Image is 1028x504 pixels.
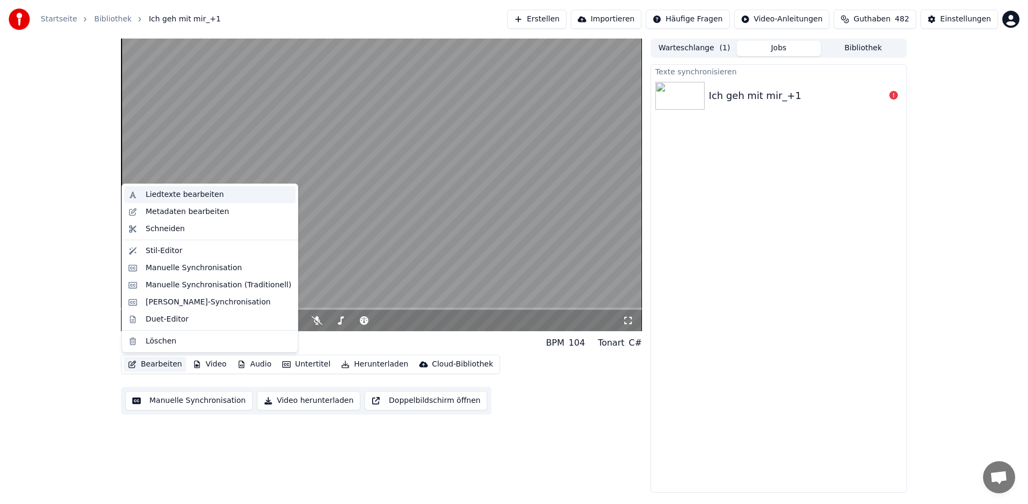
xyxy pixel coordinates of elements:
[507,10,566,29] button: Erstellen
[853,14,890,25] span: Guthaben
[720,43,730,54] span: ( 1 )
[569,337,585,349] div: 104
[146,189,224,200] div: Liedtexte bearbeiten
[146,297,270,308] div: [PERSON_NAME]-Synchronisation
[598,337,625,349] div: Tonart
[146,246,183,256] div: Stil-Editor
[146,280,291,291] div: Manuelle Synchronisation (Traditionell)
[257,391,360,410] button: Video herunterladen
[278,357,335,372] button: Untertitel
[41,14,221,25] nav: breadcrumb
[146,336,176,347] div: Löschen
[646,10,730,29] button: Häufige Fragen
[41,14,77,25] a: Startseite
[365,391,487,410] button: Doppelbildschirm öffnen
[9,9,30,30] img: youka
[546,337,564,349] div: BPM
[940,14,991,25] div: Einstellungen
[737,41,821,56] button: Jobs
[337,357,412,372] button: Herunterladen
[734,10,830,29] button: Video-Anleitungen
[821,41,905,56] button: Bibliothek
[571,10,641,29] button: Importieren
[124,357,186,372] button: Bearbeiten
[146,207,229,217] div: Metadaten bearbeiten
[651,65,906,78] div: Texte synchronisieren
[146,314,188,325] div: Duet-Editor
[94,14,132,25] a: Bibliothek
[920,10,998,29] button: Einstellungen
[629,337,642,349] div: C#
[146,263,242,273] div: Manuelle Synchronisation
[834,10,916,29] button: Guthaben482
[188,357,231,372] button: Video
[432,359,493,370] div: Cloud-Bibliothek
[895,14,909,25] span: 482
[125,391,253,410] button: Manuelle Synchronisation
[233,357,276,372] button: Audio
[149,14,221,25] span: Ich geh mit mir_+1
[121,335,224,350] div: Ich geh mit mir_+1
[709,88,802,103] div: Ich geh mit mir_+1
[983,461,1015,493] a: Chat öffnen
[146,224,185,234] div: Schneiden
[652,41,737,56] button: Warteschlange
